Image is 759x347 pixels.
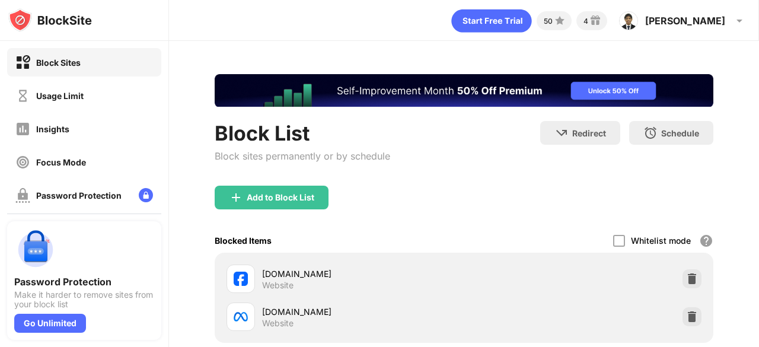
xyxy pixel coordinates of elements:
div: Website [262,318,294,329]
iframe: Banner [215,74,713,107]
div: Focus Mode [36,157,86,167]
div: Make it harder to remove sites from your block list [14,290,154,309]
img: password-protection-off.svg [15,188,30,203]
div: Whitelist mode [631,235,691,246]
div: Usage Limit [36,91,84,101]
div: Block sites permanently or by schedule [215,150,390,162]
div: Blocked Items [215,235,272,246]
div: [PERSON_NAME] [645,15,725,27]
div: Password Protection [14,276,154,288]
img: favicons [234,310,248,324]
img: time-usage-off.svg [15,88,30,103]
img: logo-blocksite.svg [8,8,92,32]
img: favicons [234,272,248,286]
div: Add to Block List [247,193,314,202]
div: Block List [215,121,390,145]
img: block-on.svg [15,55,30,70]
div: Insights [36,124,69,134]
div: animation [451,9,532,33]
img: push-password-protection.svg [14,228,57,271]
div: Go Unlimited [14,314,86,333]
div: 50 [544,17,553,26]
img: lock-menu.svg [139,188,153,202]
div: Block Sites [36,58,81,68]
img: insights-off.svg [15,122,30,136]
img: focus-off.svg [15,155,30,170]
img: reward-small.svg [588,14,602,28]
img: AOh14GjYxMfY-E77cLl08VL9kuY-rtEf8qLQ_7yvmzfjBg=s96-c [619,11,638,30]
div: Schedule [661,128,699,138]
div: [DOMAIN_NAME] [262,268,464,280]
div: 4 [583,17,588,26]
div: Password Protection [36,190,122,200]
img: points-small.svg [553,14,567,28]
div: Redirect [572,128,606,138]
div: [DOMAIN_NAME] [262,305,464,318]
div: Website [262,280,294,291]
